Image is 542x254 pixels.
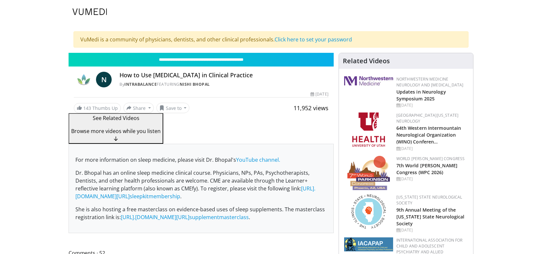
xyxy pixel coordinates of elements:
h4: Related Videos [343,57,390,65]
div: [DATE] [396,176,468,182]
a: 143 Thumbs Up [74,103,121,113]
div: [DATE] [396,102,468,108]
div: VuMedi is a community of physicians, dentists, and other clinical professionals. [73,31,469,48]
a: Nishi Bhopal [180,82,210,87]
a: Updates in Neurology Symposium 2025 [396,89,446,102]
div: By FEATURING [120,82,328,87]
a: YouTube channel. [236,156,280,163]
div: [DATE] [396,146,468,152]
a: [US_STATE] State Neurological Society [396,194,462,206]
h2: 64th Western Intermountain Neurological Organization (WINO) Conference [396,124,468,145]
span: 11,952 views [294,104,328,112]
img: IntraBalance [74,72,93,87]
a: N [96,72,112,87]
a: [GEOGRAPHIC_DATA][US_STATE] Neurology [396,112,459,124]
div: [DATE] [311,91,328,97]
p: She is also hosting a free masterclass on evidence-based uses of sleep supplements. The mastercla... [75,205,327,221]
a: 7th World [PERSON_NAME] Congress (WPC 2026) [396,162,457,175]
p: Dr. Bhopal has an online sleep medicine clinical course. Physicians, NPs, PAs, Psychotherapists, ... [75,169,327,200]
a: Northwestern Medicine Neurology and [MEDICAL_DATA] [396,76,464,88]
a: [URL].[DOMAIN_NAME][URL]supplementmasterclass [121,214,249,221]
a: Click here to set your password [275,36,352,43]
img: 16fe1da8-a9a0-4f15-bd45-1dd1acf19c34.png.150x105_q85_autocrop_double_scale_upscale_version-0.2.png [347,156,390,190]
a: 9th Annual Meeting of the [US_STATE] State Neurological Society [396,207,465,227]
a: 64th Western Intermountain Neurological Organization (WINO) Conferen… [396,125,461,145]
h4: How to Use [MEDICAL_DATA] in Clinical Practice [120,72,328,79]
img: VuMedi Logo [72,8,107,15]
img: 2a462fb6-9365-492a-ac79-3166a6f924d8.png.150x105_q85_autocrop_double_scale_upscale_version-0.2.jpg [344,76,393,85]
a: IntraBalance [124,82,157,87]
div: [DATE] [396,227,468,233]
span: Browse more videos while you listen [71,127,161,135]
button: Share [123,103,154,113]
button: See Related Videos Browse more videos while you listen [69,113,163,144]
p: See Related Videos [71,114,161,122]
span: 143 [83,105,91,111]
p: For more information on sleep medicine, please visit Dr. Bhopal's [75,156,327,164]
img: 2a9917ce-aac2-4f82-acde-720e532d7410.png.150x105_q85_autocrop_double_scale_upscale_version-0.2.png [344,237,393,251]
img: 71a8b48c-8850-4916-bbdd-e2f3ccf11ef9.png.150x105_q85_autocrop_double_scale_upscale_version-0.2.png [351,194,386,229]
img: f6362829-b0a3-407d-a044-59546adfd345.png.150x105_q85_autocrop_double_scale_upscale_version-0.2.png [352,112,385,147]
button: Save to [156,103,190,113]
a: World [PERSON_NAME] Congress [396,156,465,161]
